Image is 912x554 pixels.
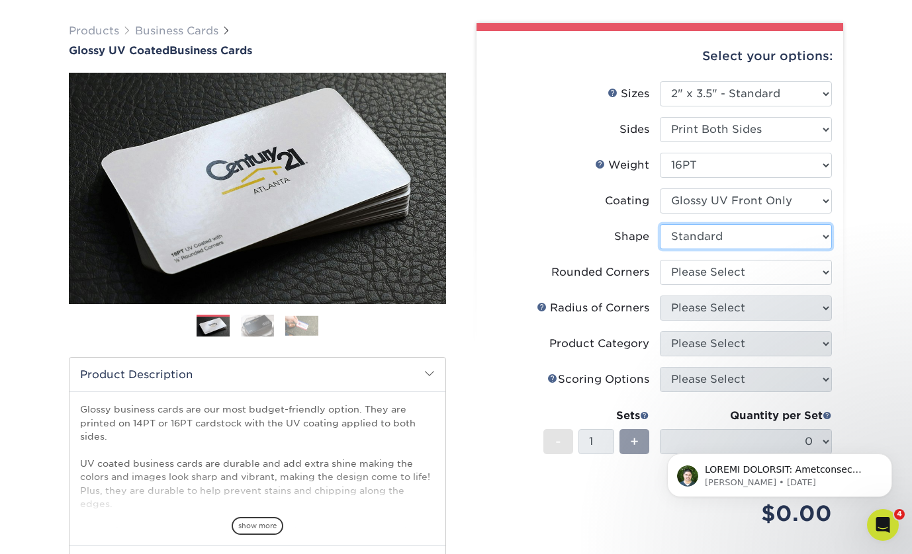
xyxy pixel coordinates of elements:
div: Scoring Options [547,372,649,387]
div: Quantity per Set [660,408,832,424]
iframe: Intercom notifications message [647,426,912,518]
iframe: Intercom live chat [867,509,899,541]
div: Sizes [608,86,649,102]
img: Business Cards 03 [285,315,318,336]
span: + [630,432,639,452]
p: Message from Matthew, sent 1w ago [58,51,228,63]
span: LOREMI DOLORSIT: Ametconsec Adipi 97039-67291-9013 Elits doe tem incidid utla etdol magn Aliquaen... [58,38,228,469]
h1: Business Cards [69,44,446,57]
div: Sets [543,408,649,424]
a: Business Cards [135,24,218,37]
span: - [555,432,561,452]
span: 4 [894,509,905,520]
span: Glossy UV Coated [69,44,169,57]
div: Rounded Corners [551,264,649,280]
a: Glossy UV CoatedBusiness Cards [69,44,446,57]
div: Weight [595,157,649,173]
div: Sides [619,122,649,138]
a: Products [69,24,119,37]
div: Radius of Corners [537,300,649,316]
div: Select your options: [487,31,833,81]
h2: Product Description [69,358,445,391]
div: Shape [614,229,649,245]
img: Business Cards 01 [197,310,230,343]
div: Coating [605,193,649,209]
img: Business Cards 02 [241,314,274,337]
span: show more [232,517,283,535]
div: Product Category [549,336,649,352]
